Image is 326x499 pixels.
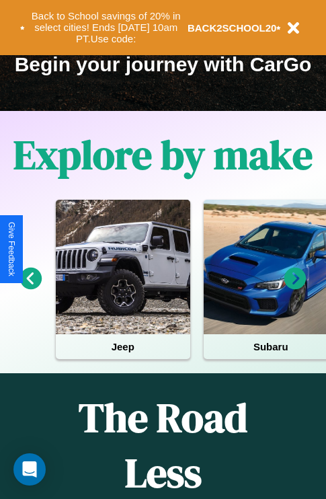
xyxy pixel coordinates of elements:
b: BACK2SCHOOL20 [188,22,277,34]
div: Give Feedback [7,222,16,276]
h1: Explore by make [13,127,313,182]
div: Open Intercom Messenger [13,453,46,486]
h4: Jeep [56,334,190,359]
button: Back to School savings of 20% in select cities! Ends [DATE] 10am PT.Use code: [25,7,188,48]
